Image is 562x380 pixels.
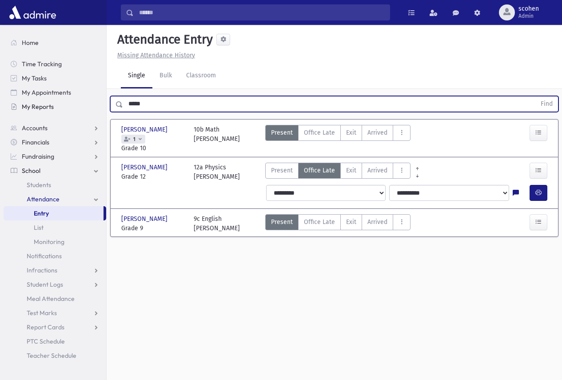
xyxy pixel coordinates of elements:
span: Present [271,217,293,227]
a: Classroom [179,64,223,88]
span: Arrived [367,217,387,227]
span: Exit [346,128,356,137]
a: My Tasks [4,71,106,85]
span: Exit [346,166,356,175]
span: Monitoring [34,238,64,246]
span: Entry [34,209,49,217]
div: 12a Physics [PERSON_NAME] [194,163,240,181]
a: Home [4,36,106,50]
span: Meal Attendance [27,295,75,303]
span: My Reports [22,103,54,111]
span: Arrived [367,166,387,175]
span: 1 [132,136,137,142]
a: Time Tracking [4,57,106,71]
div: AttTypes [265,214,411,233]
span: Office Late [304,128,335,137]
a: PTC Schedule [4,334,106,348]
div: AttTypes [265,163,411,181]
img: AdmirePro [7,4,58,21]
span: Students [27,181,51,189]
span: List [34,224,44,232]
a: Report Cards [4,320,106,334]
span: My Appointments [22,88,71,96]
a: Students [4,178,106,192]
span: Grade 9 [121,224,185,233]
a: Single [121,64,152,88]
a: Missing Attendance History [114,52,195,59]
span: Report Cards [27,323,64,331]
input: Search [134,4,390,20]
span: Exit [346,217,356,227]
span: [PERSON_NAME] [121,214,169,224]
u: Missing Attendance History [117,52,195,59]
span: School [22,167,40,175]
span: [PERSON_NAME] [121,163,169,172]
a: Bulk [152,64,179,88]
span: Attendance [27,195,60,203]
span: Arrived [367,128,387,137]
div: AttTypes [265,125,411,153]
h5: Attendance Entry [114,32,213,47]
span: Present [271,128,293,137]
span: Time Tracking [22,60,62,68]
span: Grade 10 [121,144,185,153]
a: Monitoring [4,235,106,249]
a: Infractions [4,263,106,277]
span: PTC Schedule [27,337,65,345]
span: Office Late [304,217,335,227]
span: Notifications [27,252,62,260]
span: Grade 12 [121,172,185,181]
span: Teacher Schedule [27,352,76,360]
a: My Appointments [4,85,106,100]
a: Teacher Schedule [4,348,106,363]
a: Financials [4,135,106,149]
span: Present [271,166,293,175]
span: Fundraising [22,152,54,160]
a: My Reports [4,100,106,114]
a: Student Logs [4,277,106,292]
span: Office Late [304,166,335,175]
a: Attendance [4,192,106,206]
span: Accounts [22,124,48,132]
a: Test Marks [4,306,106,320]
span: Student Logs [27,280,63,288]
button: Find [535,96,558,112]
span: scohen [518,5,539,12]
a: Fundraising [4,149,106,164]
span: [PERSON_NAME] [121,125,169,134]
span: Financials [22,138,49,146]
div: 9c English [PERSON_NAME] [194,214,240,233]
a: School [4,164,106,178]
span: Admin [518,12,539,20]
a: Accounts [4,121,106,135]
a: Meal Attendance [4,292,106,306]
a: Notifications [4,249,106,263]
span: Infractions [27,266,57,274]
a: List [4,220,106,235]
span: Home [22,39,39,47]
div: 10b Math [PERSON_NAME] [194,125,240,153]
a: Entry [4,206,104,220]
span: Test Marks [27,309,57,317]
span: My Tasks [22,74,47,82]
